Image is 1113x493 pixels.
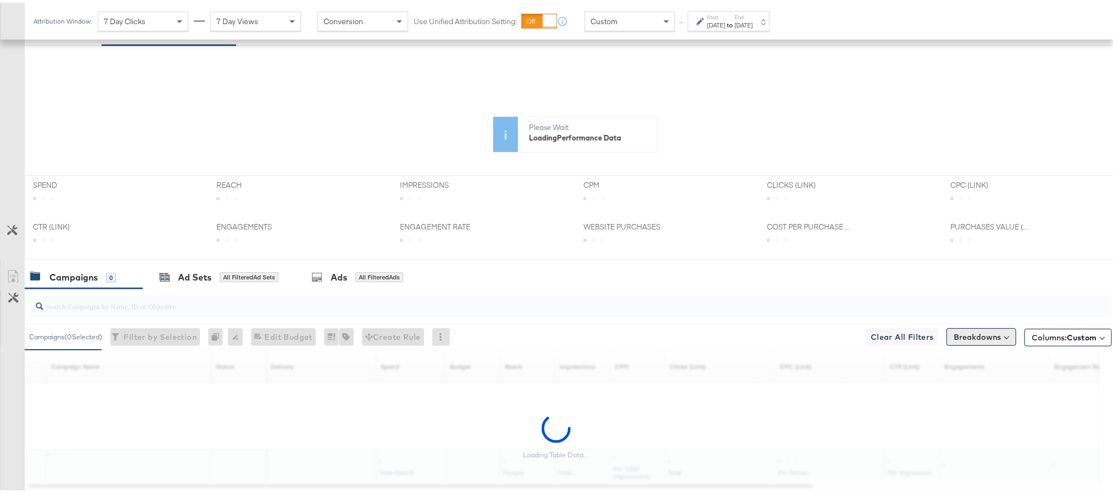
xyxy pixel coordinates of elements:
[676,19,687,23] span: ↑
[734,11,753,18] label: End:
[33,15,92,23] div: Attribution Window:
[524,448,589,457] div: Loading Table Data...
[871,328,934,341] span: Clear All Filters
[866,326,938,343] button: Clear All Filters
[725,18,734,26] strong: to
[355,270,403,279] div: All Filtered Ads
[947,326,1016,343] button: Breakdowns
[414,13,517,24] label: Use Unified Attribution Setting:
[331,268,347,281] div: Ads
[29,329,102,339] div: Campaigns ( 0 Selected)
[1067,330,1097,340] span: Custom
[1032,329,1097,340] span: Columns:
[49,268,98,281] div: Campaigns
[707,11,725,18] label: Start:
[178,268,212,281] div: Ad Sets
[43,288,1012,310] input: Search Campaigns by Name, ID or Objective
[106,270,116,280] div: 0
[216,14,258,24] span: 7 Day Views
[707,18,725,27] div: [DATE]
[104,14,146,24] span: 7 Day Clicks
[1025,326,1112,344] button: Columns:Custom
[734,18,753,27] div: [DATE]
[591,14,617,24] span: Custom
[220,270,279,279] div: All Filtered Ad Sets
[208,326,228,343] div: 0
[324,14,363,24] span: Conversion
